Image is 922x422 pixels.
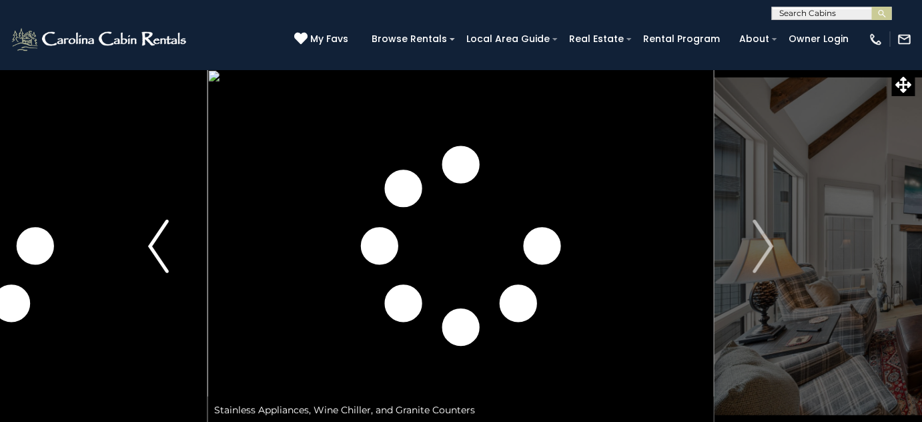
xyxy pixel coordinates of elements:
span: My Favs [310,32,348,46]
a: Owner Login [782,29,855,49]
a: Local Area Guide [460,29,556,49]
a: About [733,29,776,49]
img: mail-regular-white.png [897,32,912,47]
a: Browse Rentals [365,29,454,49]
img: arrow [148,220,168,273]
a: My Favs [294,32,352,47]
img: phone-regular-white.png [869,32,883,47]
a: Real Estate [562,29,630,49]
img: White-1-2.png [10,26,190,53]
img: arrow [753,220,773,273]
a: Rental Program [636,29,727,49]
